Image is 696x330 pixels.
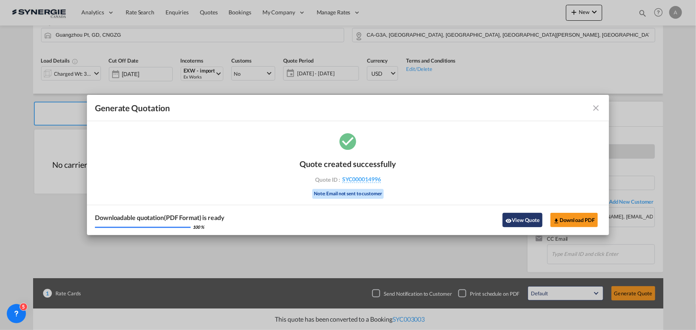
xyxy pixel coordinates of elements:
div: Note: Email not sent to customer [312,189,384,199]
span: SYC000014996 [342,176,381,183]
md-icon: icon-eye [505,218,512,224]
md-icon: icon-checkbox-marked-circle [338,131,358,151]
div: Downloadable quotation(PDF Format) is ready [95,213,225,222]
md-icon: icon-download [553,218,560,224]
div: Quote ID : [302,176,394,183]
button: icon-eyeView Quote [503,213,542,227]
md-dialog: Generate Quotation Quote ... [87,95,609,235]
div: 100 % [193,224,204,230]
span: Generate Quotation [95,103,170,113]
button: Download PDF [550,213,598,227]
md-icon: icon-close fg-AAA8AD cursor m-0 [592,103,601,113]
div: Quote created successfully [300,159,396,169]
